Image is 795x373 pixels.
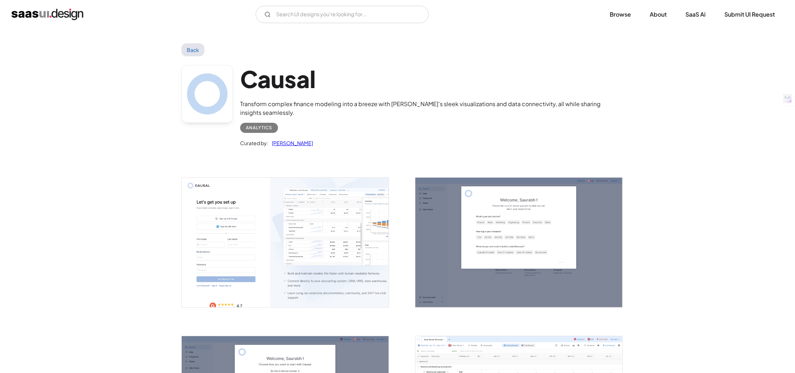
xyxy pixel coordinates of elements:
form: Email Form [256,6,429,23]
a: About [641,6,675,22]
a: SaaS Ai [677,6,714,22]
div: Curated by: [240,139,268,147]
input: Search UI designs you're looking for... [256,6,429,23]
div: Analytics [246,123,272,132]
img: 64492453907c69911fd908ab_Causal%20Welcome%20Screen.png [415,178,622,307]
a: home [12,9,83,20]
div: Transform complex finance modeling into a breeze with [PERSON_NAME]'s sleek visualizations and da... [240,100,614,117]
a: Back [181,43,205,56]
h1: Causal [240,65,614,93]
a: open lightbox [182,178,389,307]
a: Submit UI Request [716,6,783,22]
img: 64492436740e3e18ff27fda8_Causal%20Signup%20Screen.png [182,178,389,307]
a: Browse [601,6,640,22]
a: open lightbox [415,178,622,307]
a: [PERSON_NAME] [268,139,313,147]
